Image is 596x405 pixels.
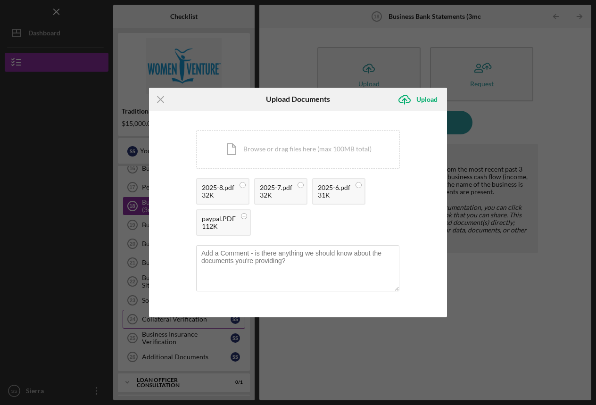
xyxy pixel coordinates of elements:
[318,184,350,191] div: 2025-6.pdf
[202,184,234,191] div: 2025-8.pdf
[260,191,292,199] div: 32K
[260,184,292,191] div: 2025-7.pdf
[202,223,236,230] div: 112K
[318,191,350,199] div: 31K
[266,95,330,103] h6: Upload Documents
[202,215,236,223] div: paypal.PDF
[416,90,438,109] div: Upload
[393,90,447,109] button: Upload
[202,191,234,199] div: 32K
